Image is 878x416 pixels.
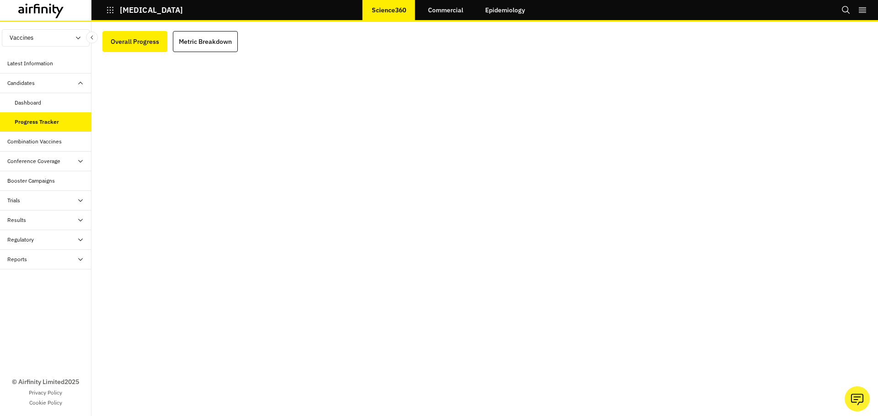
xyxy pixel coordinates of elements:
[104,58,865,390] iframe: Interactive or visual content
[106,2,183,18] button: [MEDICAL_DATA]
[111,35,159,48] div: Overall Progress
[7,216,26,224] div: Results
[29,389,62,397] a: Privacy Policy
[7,59,53,68] div: Latest Information
[120,6,183,14] p: [MEDICAL_DATA]
[15,99,41,107] div: Dashboard
[179,35,232,48] div: Metric Breakdown
[29,399,62,407] a: Cookie Policy
[7,255,27,263] div: Reports
[7,157,60,165] div: Conference Coverage
[7,236,34,244] div: Regulatory
[7,177,55,185] div: Booster Campaigns
[15,118,59,126] div: Progress Tracker
[7,79,35,87] div: Candidates
[12,377,79,387] p: © Airfinity Limited 2025
[2,29,90,47] button: Vaccines
[845,386,870,411] button: Ask our analysts
[86,32,98,43] button: Close Sidebar
[372,6,406,14] p: Science360
[7,137,62,146] div: Combination Vaccines
[7,196,20,205] div: Trials
[841,2,851,18] button: Search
